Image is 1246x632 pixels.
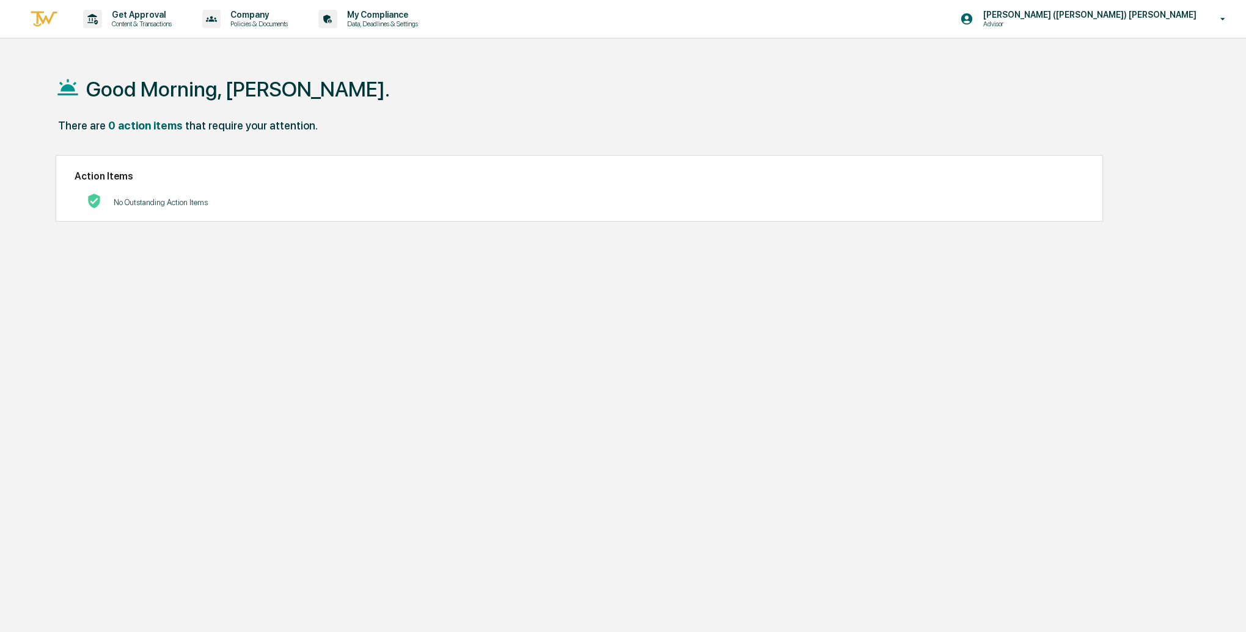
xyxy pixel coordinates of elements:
p: [PERSON_NAME] ([PERSON_NAME]) [PERSON_NAME] [973,10,1203,20]
div: that require your attention. [185,119,318,132]
p: Content & Transactions [102,20,178,28]
img: No Actions logo [87,194,101,208]
img: logo [29,9,59,29]
p: Advisor [973,20,1093,28]
div: 0 action items [108,119,183,132]
p: My Compliance [337,10,424,20]
div: There are [58,119,106,132]
h1: Good Morning, [PERSON_NAME]. [86,77,390,101]
h2: Action Items [75,170,1084,182]
p: Policies & Documents [221,20,294,28]
p: Company [221,10,294,20]
p: No Outstanding Action Items [114,198,208,207]
p: Get Approval [102,10,178,20]
p: Data, Deadlines & Settings [337,20,424,28]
